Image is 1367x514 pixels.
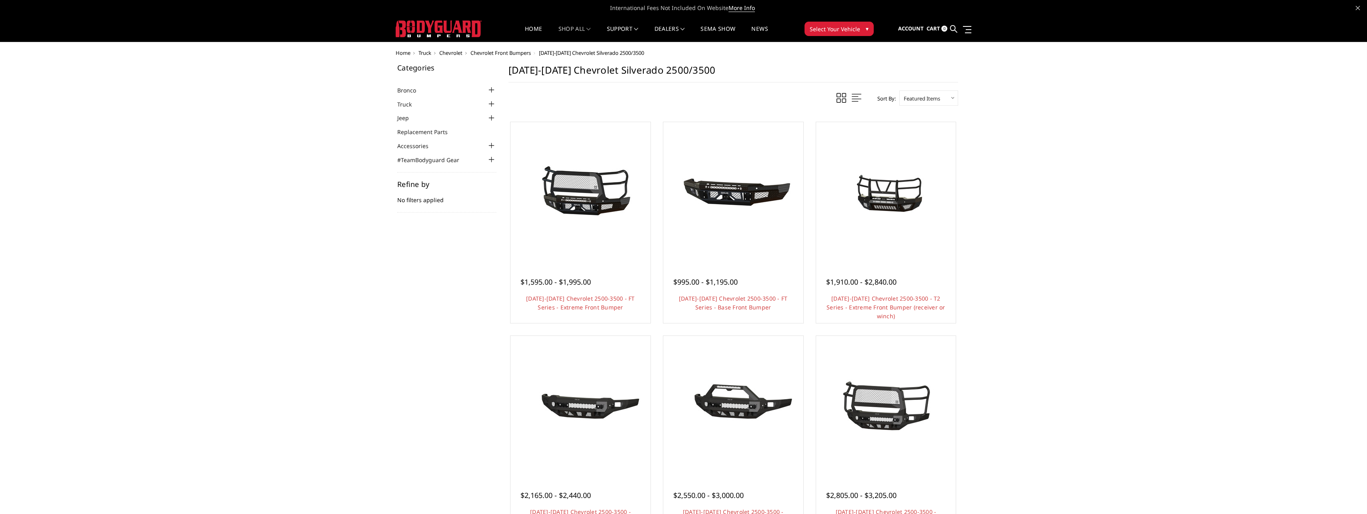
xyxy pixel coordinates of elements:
[520,490,591,500] span: $2,165.00 - $2,440.00
[822,376,950,436] img: 2024-2025 Chevrolet 2500-3500 - Freedom Series - Extreme Front Bumper
[805,22,874,36] button: Select Your Vehicle
[873,92,896,104] label: Sort By:
[818,338,954,474] a: 2024-2025 Chevrolet 2500-3500 - Freedom Series - Extreme Front Bumper
[941,26,947,32] span: 0
[607,26,638,42] a: Support
[508,64,958,82] h1: [DATE]-[DATE] Chevrolet Silverado 2500/3500
[397,156,469,164] a: #TeamBodyguard Gear
[526,295,635,311] a: [DATE]-[DATE] Chevrolet 2500-3500 - FT Series - Extreme Front Bumper
[397,181,496,213] div: No filters applied
[826,490,897,500] span: $2,805.00 - $3,205.00
[665,338,801,474] a: 2024-2025 Chevrolet 2500-3500 - Freedom Series - Sport Front Bumper (non-winch)
[701,26,735,42] a: SEMA Show
[729,4,755,12] a: More Info
[665,124,801,260] a: 2024-2025 Chevrolet 2500-3500 - FT Series - Base Front Bumper 2024-2025 Chevrolet 2500-3500 - FT ...
[827,295,945,320] a: [DATE]-[DATE] Chevrolet 2500-3500 - T2 Series - Extreme Front Bumper (receiver or winch)
[397,114,419,122] a: Jeep
[470,49,531,56] a: Chevrolet Front Bumpers
[927,18,947,40] a: Cart 0
[396,49,410,56] a: Home
[679,295,788,311] a: [DATE]-[DATE] Chevrolet 2500-3500 - FT Series - Base Front Bumper
[512,124,648,260] a: 2024-2025 Chevrolet 2500-3500 - FT Series - Extreme Front Bumper 2024-2025 Chevrolet 2500-3500 - ...
[516,376,644,436] img: 2024-2025 Chevrolet 2500-3500 - Freedom Series - Base Front Bumper (non-winch)
[512,338,648,474] a: 2024-2025 Chevrolet 2500-3500 - Freedom Series - Base Front Bumper (non-winch)
[927,25,940,32] span: Cart
[439,49,462,56] a: Chevrolet
[826,277,897,287] span: $1,910.00 - $2,840.00
[810,25,860,33] span: Select Your Vehicle
[396,20,482,37] img: BODYGUARD BUMPERS
[898,18,924,40] a: Account
[818,124,954,260] a: 2024-2025 Chevrolet 2500-3500 - T2 Series - Extreme Front Bumper (receiver or winch) 2024-2025 Ch...
[654,26,685,42] a: Dealers
[539,49,644,56] span: [DATE]-[DATE] Chevrolet Silverado 2500/3500
[866,24,869,33] span: ▾
[558,26,591,42] a: shop all
[673,490,744,500] span: $2,550.00 - $3,000.00
[397,128,458,136] a: Replacement Parts
[673,277,738,287] span: $995.00 - $1,195.00
[397,64,496,71] h5: Categories
[669,376,797,436] img: 2024-2025 Chevrolet 2500-3500 - Freedom Series - Sport Front Bumper (non-winch)
[418,49,431,56] a: Truck
[397,142,438,150] a: Accessories
[520,277,591,287] span: $1,595.00 - $1,995.00
[397,100,422,108] a: Truck
[397,181,496,188] h5: Refine by
[525,26,542,42] a: Home
[898,25,924,32] span: Account
[751,26,768,42] a: News
[397,86,426,94] a: Bronco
